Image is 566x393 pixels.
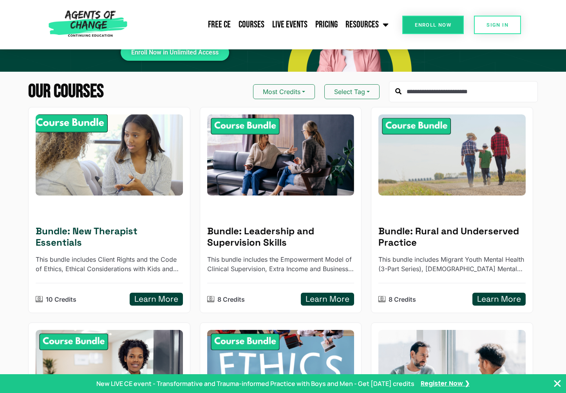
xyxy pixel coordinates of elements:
img: New Therapist Essentials - 10 Credit CE Bundle [29,110,190,200]
p: New LIVE CE event - Transformative and Trauma-informed Practice with Boys and Men - Get [DATE] cr... [96,379,414,388]
p: 10 Credits [46,295,76,304]
a: Rural and Underserved Practice - 8 Credit CE BundleBundle: Rural and Underserved PracticeThis bun... [371,107,533,313]
img: Rural and Underserved Practice - 8 Credit CE Bundle [378,114,525,196]
a: Register Now ❯ [421,379,470,388]
a: Courses [235,15,268,34]
p: This bundle includes Migrant Youth Mental Health (3-Part Series), Native American Mental Health, ... [378,255,525,273]
h5: Bundle: Rural and Underserved Practice [378,226,525,248]
a: SIGN IN [474,16,521,34]
p: This bundle includes the Empowerment Model of Clinical Supervision, Extra Income and Business Ski... [207,255,354,273]
span: Enroll Now in Unlimited Access [131,51,219,54]
h2: Our Courses [28,82,104,101]
div: New Therapist Essentials - 10 Credit CE Bundle [36,114,183,196]
a: Enroll Now in Unlimited Access [121,44,229,61]
button: Most Credits [253,84,315,99]
a: Pricing [311,15,342,34]
nav: Menu [131,15,392,34]
span: Enroll Now [415,22,451,27]
p: 8 Credits [389,295,416,304]
a: Enroll Now [402,16,464,34]
button: Close Banner [553,379,562,388]
h5: Learn More [134,294,178,304]
a: Resources [342,15,392,34]
button: Select Tag [324,84,380,99]
img: Leadership and Supervision Skills - 8 Credit CE Bundle [207,114,354,196]
a: Leadership and Supervision Skills - 8 Credit CE BundleBundle: Leadership and Supervision SkillsTh... [200,107,362,313]
a: Live Events [268,15,311,34]
p: 8 Credits [217,295,245,304]
span: SIGN IN [486,22,508,27]
a: Free CE [204,15,235,34]
p: This bundle includes Client Rights and the Code of Ethics, Ethical Considerations with Kids and T... [36,255,183,273]
h5: Bundle: Leadership and Supervision Skills [207,226,354,248]
h5: Learn More [477,294,521,304]
h5: Learn More [306,294,349,304]
a: New Therapist Essentials - 10 Credit CE BundleBundle: New Therapist EssentialsThis bundle include... [28,107,190,313]
h5: Bundle: New Therapist Essentials [36,226,183,248]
